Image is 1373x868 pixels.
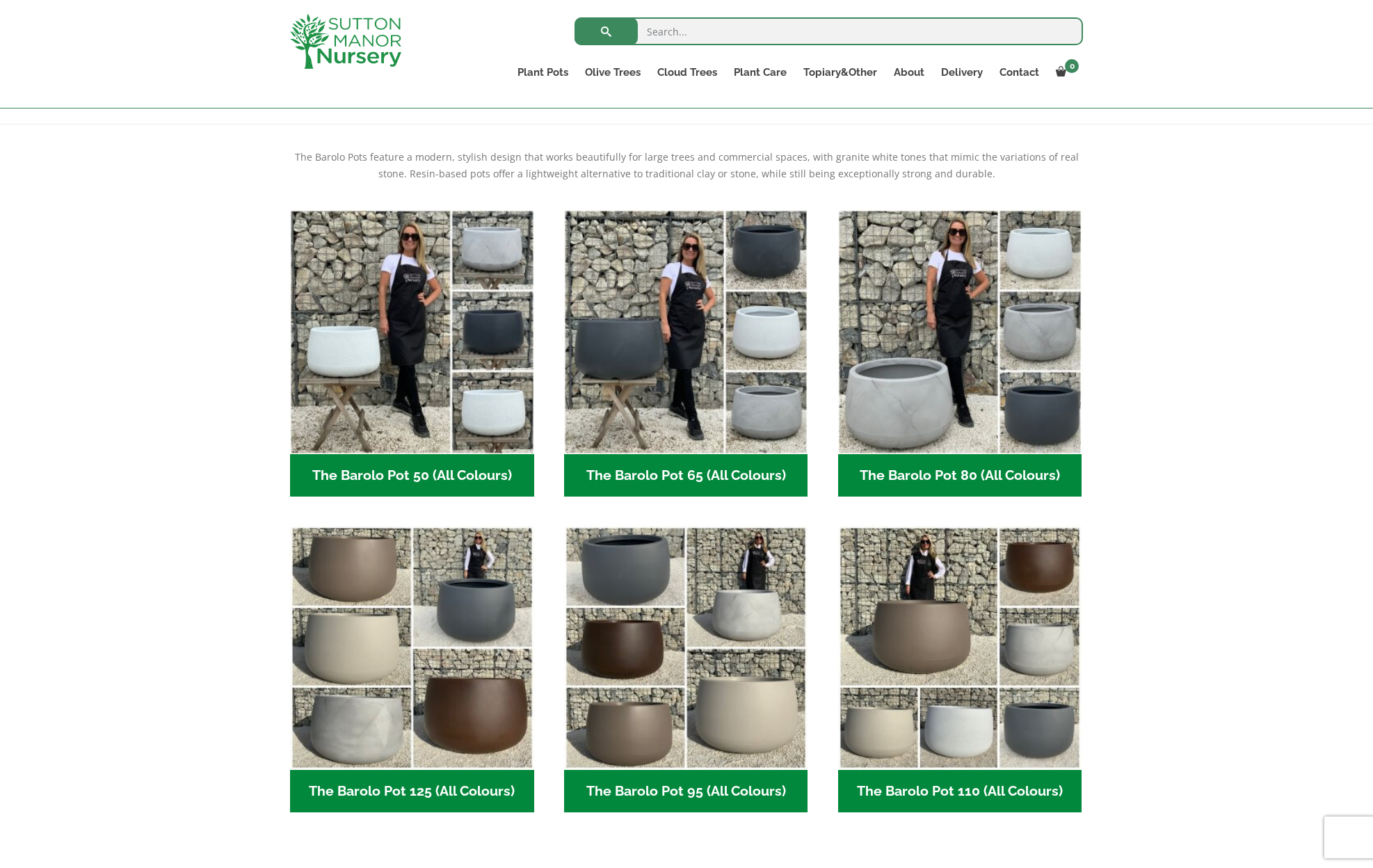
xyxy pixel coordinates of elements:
a: Plant Pots [509,63,577,82]
a: Visit product category The Barolo Pot 80 (All Colours) [838,210,1082,497]
a: Visit product category The Barolo Pot 125 (All Colours) [290,526,534,812]
h2: The Barolo Pot 110 (All Colours) [838,770,1082,813]
h2: The Barolo Pot 65 (All Colours) [564,454,808,497]
img: The Barolo Pot 80 (All Colours) [838,210,1082,454]
img: logo [290,14,401,69]
a: Visit product category The Barolo Pot 110 (All Colours) [838,526,1082,812]
img: The Barolo Pot 95 (All Colours) [564,526,808,770]
img: The Barolo Pot 125 (All Colours) [290,526,534,770]
a: 0 [1047,63,1083,82]
p: The Barolo Pots feature a modern, stylish design that works beautifully for large trees and comme... [290,149,1083,182]
a: About [885,63,933,82]
img: The Barolo Pot 110 (All Colours) [838,526,1082,770]
input: Search... [575,17,1083,45]
span: 0 [1065,59,1079,73]
h2: The Barolo Pot 95 (All Colours) [564,770,808,813]
h2: The Barolo Pot 80 (All Colours) [838,454,1082,497]
a: Visit product category The Barolo Pot 65 (All Colours) [564,210,808,497]
a: Visit product category The Barolo Pot 50 (All Colours) [290,210,534,497]
img: The Barolo Pot 50 (All Colours) [290,210,534,454]
a: Topiary&Other [795,63,885,82]
img: The Barolo Pot 65 (All Colours) [564,210,808,454]
a: Visit product category The Barolo Pot 95 (All Colours) [564,526,808,812]
a: Olive Trees [577,63,649,82]
a: Delivery [933,63,991,82]
a: Contact [991,63,1047,82]
a: Cloud Trees [649,63,725,82]
h2: The Barolo Pot 125 (All Colours) [290,770,534,813]
h2: The Barolo Pot 50 (All Colours) [290,454,534,497]
nav: Breadcrumbs [290,97,1083,108]
a: Plant Care [725,63,795,82]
